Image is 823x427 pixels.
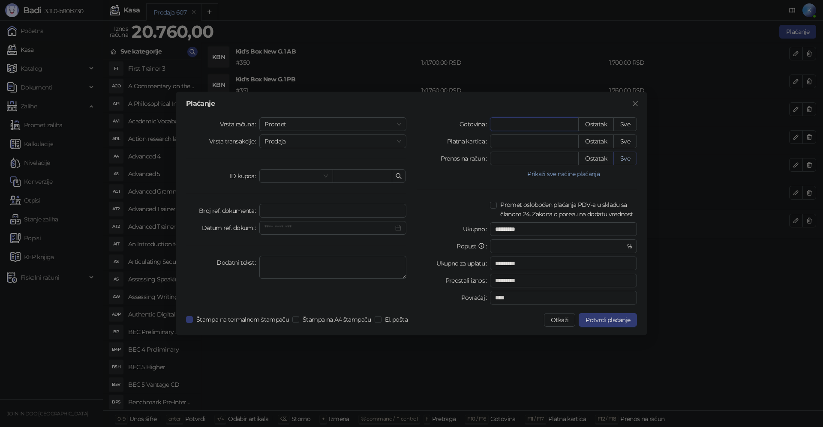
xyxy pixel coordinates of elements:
[186,100,637,107] div: Plaćanje
[220,117,260,131] label: Vrsta računa
[463,222,490,236] label: Ukupno
[586,316,630,324] span: Potvrdi plaćanje
[544,313,575,327] button: Otkaži
[579,313,637,327] button: Potvrdi plaćanje
[457,239,490,253] label: Popust
[628,97,642,110] button: Close
[578,152,614,165] button: Ostatak
[441,152,490,165] label: Prenos na račun
[264,135,401,148] span: Prodaja
[202,221,260,235] label: Datum ref. dokum.
[628,100,642,107] span: Zatvori
[460,117,490,131] label: Gotovina
[497,200,637,219] span: Promet oslobođen plaćanja PDV-a u skladu sa članom 24. Zakona o porezu na dodatu vrednost
[216,256,259,269] label: Dodatni tekst
[199,204,259,218] label: Broj ref. dokumenta
[264,118,401,131] span: Promet
[461,291,490,305] label: Povraćaj
[436,257,490,270] label: Ukupno za uplatu
[299,315,375,324] span: Štampa na A4 štampaču
[613,152,637,165] button: Sve
[632,100,639,107] span: close
[578,117,614,131] button: Ostatak
[209,134,260,148] label: Vrsta transakcije
[259,256,406,279] textarea: Dodatni tekst
[445,274,490,287] label: Preostali iznos
[230,169,259,183] label: ID kupca
[193,315,292,324] span: Štampa na termalnom štampaču
[578,134,614,148] button: Ostatak
[381,315,411,324] span: El. pošta
[613,117,637,131] button: Sve
[264,223,393,233] input: Datum ref. dokum.
[447,134,490,148] label: Platna kartica
[613,134,637,148] button: Sve
[259,204,406,218] input: Broj ref. dokumenta
[490,169,637,179] button: Prikaži sve načine plaćanja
